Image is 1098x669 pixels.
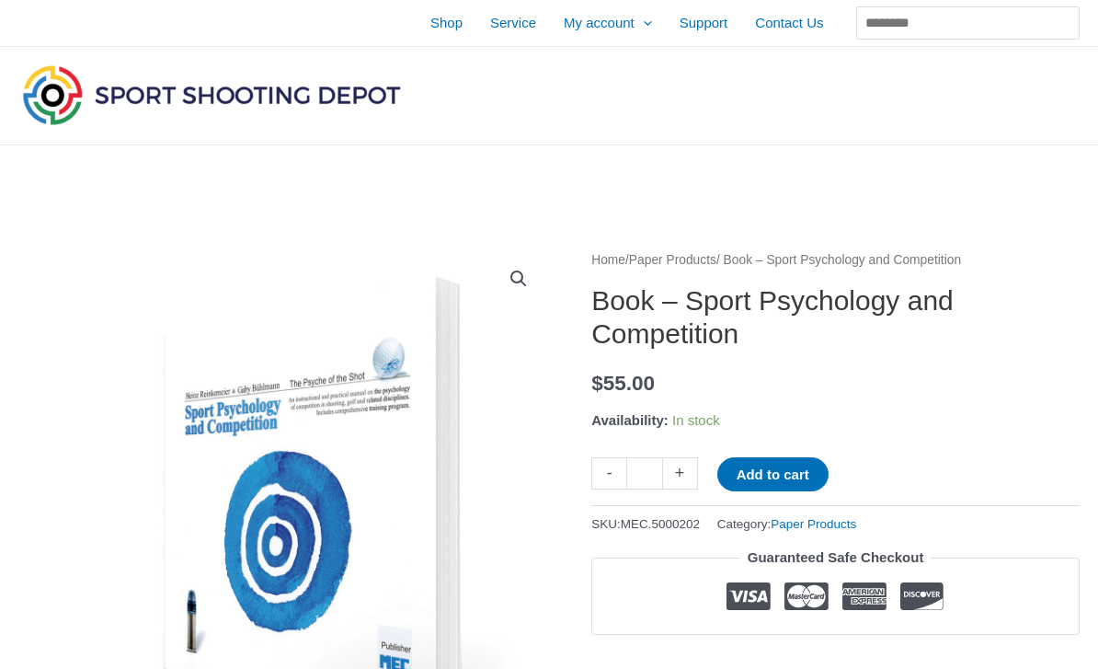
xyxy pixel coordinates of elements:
span: Category: [717,513,857,536]
span: SKU: [591,513,700,536]
span: In stock [672,412,720,428]
a: Home [591,253,625,267]
bdi: 55.00 [591,372,655,395]
span: MEC.5000202 [621,517,700,531]
a: + [663,457,698,490]
a: Paper Products [771,517,856,531]
a: - [591,457,626,490]
input: Product quantity [626,457,662,490]
a: Paper Products [629,253,716,267]
nav: Breadcrumb [591,248,1080,272]
legend: Guaranteed Safe Checkout [740,545,932,571]
a: View full-screen image gallery [502,262,535,295]
h1: Book – Sport Psychology and Competition [591,284,1080,351]
img: Sport Shooting Depot [18,61,405,129]
span: Availability: [591,412,669,428]
button: Add to cart [717,457,829,491]
span: $ [591,372,603,395]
